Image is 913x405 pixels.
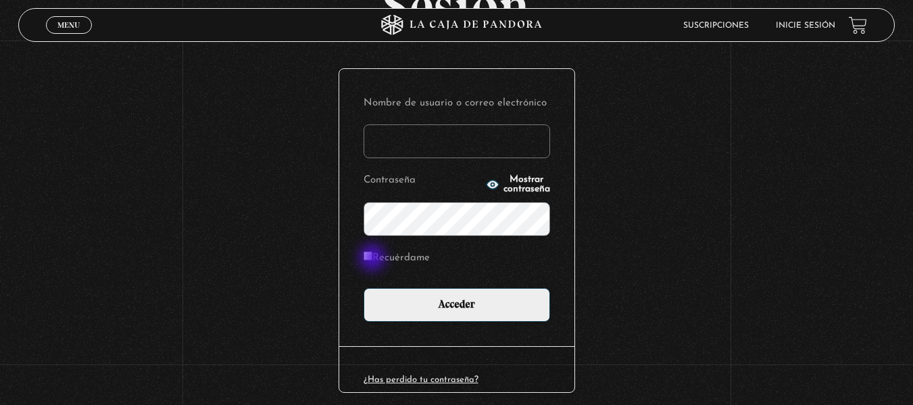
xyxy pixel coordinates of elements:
span: Menu [57,21,80,29]
input: Acceder [364,288,550,322]
a: ¿Has perdido tu contraseña? [364,375,478,384]
label: Recuérdame [364,248,430,269]
a: Inicie sesión [776,22,835,30]
span: Mostrar contraseña [503,175,550,194]
a: View your shopping cart [849,16,867,34]
label: Nombre de usuario o correo electrónico [364,93,550,114]
label: Contraseña [364,170,482,191]
a: Suscripciones [683,22,749,30]
span: Cerrar [53,32,84,42]
button: Mostrar contraseña [486,175,550,194]
input: Recuérdame [364,252,372,260]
